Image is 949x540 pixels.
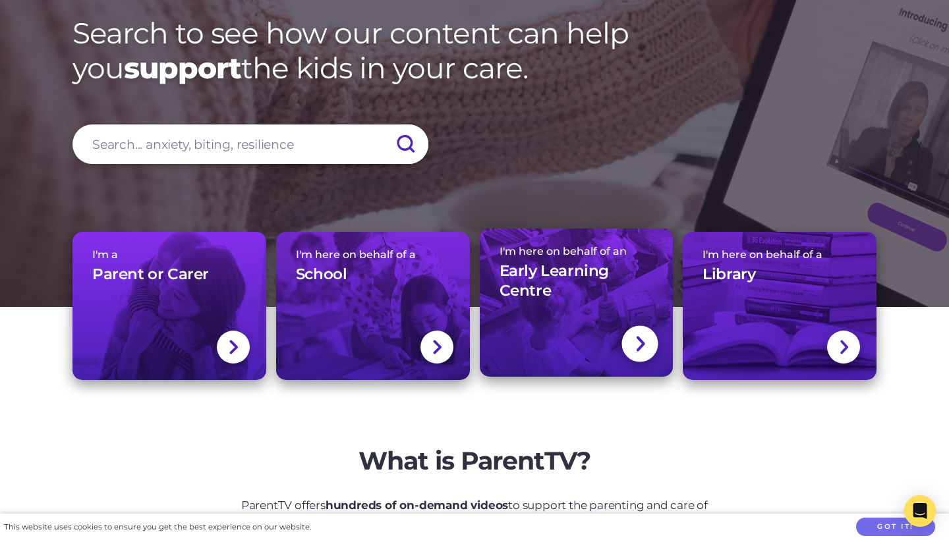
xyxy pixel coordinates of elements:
[382,124,428,164] input: Submit
[72,16,877,86] h1: Search to see how our content can help you the kids in your care.
[72,232,266,380] a: I'm aParent or Carer
[856,518,935,537] button: Got it!
[432,338,442,356] img: svg+xml;base64,PHN2ZyBlbmFibGUtYmFja2dyb3VuZD0ibmV3IDAgMCAxNC44IDI1LjciIHZpZXdCb3g9IjAgMCAxNC44ID...
[276,232,470,380] a: I'm here on behalf of aSchool
[500,245,654,257] span: I'm here on behalf of an
[92,265,209,284] h3: Parent or Carer
[480,229,674,377] a: I'm here on behalf of anEarly Learning Centre
[839,338,849,356] img: svg+xml;base64,PHN2ZyBlbmFibGUtYmFja2dyb3VuZD0ibmV3IDAgMCAxNC44IDI1LjciIHZpZXdCb3g9IjAgMCAxNC44ID...
[703,265,755,284] h3: Library
[904,495,936,527] div: Open Intercom Messenger
[227,446,722,476] h2: What is ParentTV?
[703,248,857,261] span: I'm here on behalf of a
[635,335,645,354] img: svg+xml;base64,PHN2ZyBlbmFibGUtYmFja2dyb3VuZD0ibmV3IDAgMCAxNC44IDI1LjciIHZpZXdCb3g9IjAgMCAxNC44ID...
[92,248,246,261] span: I'm a
[683,232,877,380] a: I'm here on behalf of aLibrary
[228,338,238,356] img: svg+xml;base64,PHN2ZyBlbmFibGUtYmFja2dyb3VuZD0ibmV3IDAgMCAxNC44IDI1LjciIHZpZXdCb3g9IjAgMCAxNC44ID...
[296,265,347,284] h3: School
[124,50,241,86] strong: support
[326,499,508,512] strong: hundreds of on-demand videos
[4,520,311,534] div: This website uses cookies to ensure you get the best experience on our website.
[227,496,722,534] p: ParentTV offers to support the parenting and care of children from birth to teens.
[500,261,654,301] h3: Early Learning Centre
[72,124,428,164] input: Search... anxiety, biting, resilience
[296,248,450,261] span: I'm here on behalf of a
